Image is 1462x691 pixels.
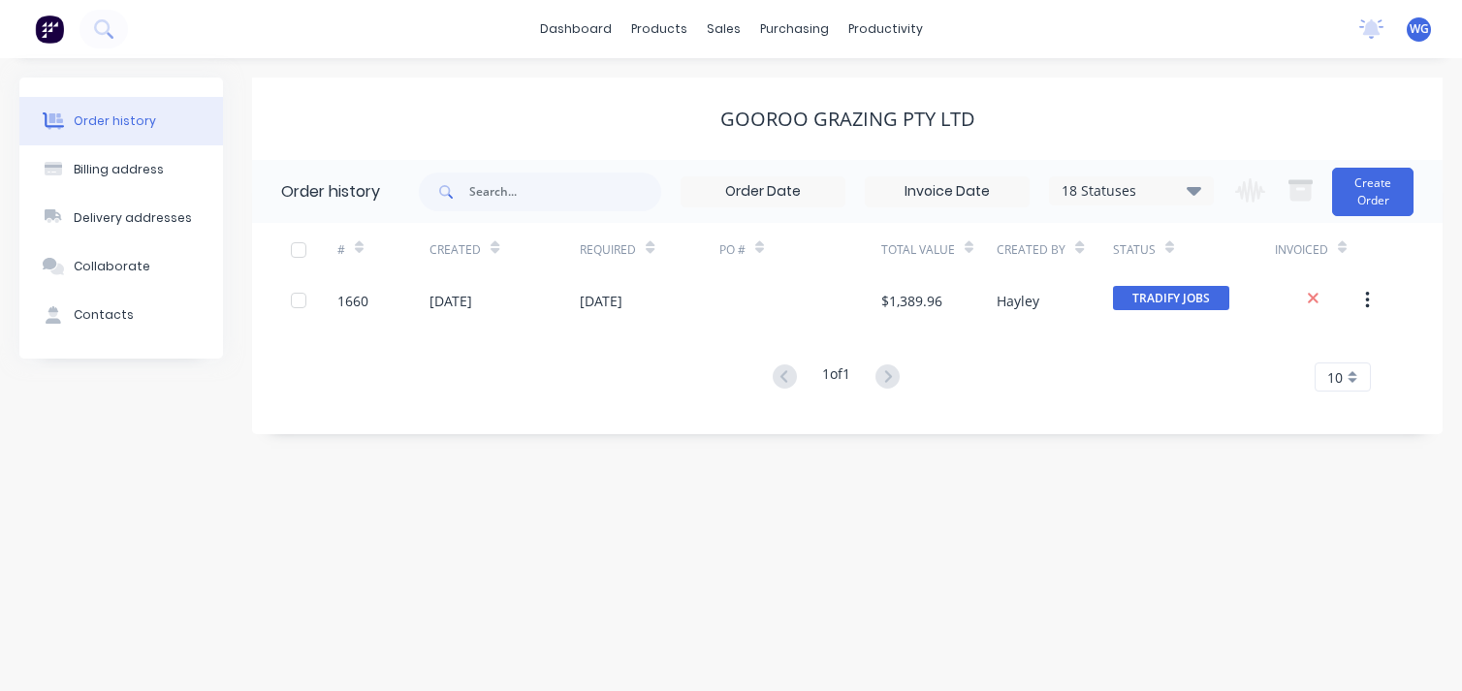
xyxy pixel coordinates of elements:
[822,363,850,392] div: 1 of 1
[750,15,839,44] div: purchasing
[682,177,844,206] input: Order Date
[19,291,223,339] button: Contacts
[429,291,472,311] div: [DATE]
[337,223,430,276] div: #
[1113,223,1275,276] div: Status
[997,291,1039,311] div: Hayley
[19,194,223,242] button: Delivery addresses
[839,15,933,44] div: productivity
[1332,168,1414,216] button: Create Order
[1327,367,1343,388] span: 10
[720,108,975,131] div: Gooroo Grazing Pty Ltd
[74,161,164,178] div: Billing address
[881,223,997,276] div: Total Value
[719,223,881,276] div: PO #
[74,258,150,275] div: Collaborate
[469,173,661,211] input: Search...
[697,15,750,44] div: sales
[337,241,345,259] div: #
[1410,20,1429,38] span: WG
[74,112,156,130] div: Order history
[337,291,368,311] div: 1660
[881,291,942,311] div: $1,389.96
[19,242,223,291] button: Collaborate
[580,241,636,259] div: Required
[580,291,622,311] div: [DATE]
[1050,180,1213,202] div: 18 Statuses
[1113,286,1229,310] span: TRADIFY JOBS
[1275,223,1368,276] div: Invoiced
[866,177,1029,206] input: Invoice Date
[74,209,192,227] div: Delivery addresses
[429,223,580,276] div: Created
[74,306,134,324] div: Contacts
[580,223,718,276] div: Required
[429,241,481,259] div: Created
[881,241,955,259] div: Total Value
[621,15,697,44] div: products
[719,241,746,259] div: PO #
[19,97,223,145] button: Order history
[19,145,223,194] button: Billing address
[35,15,64,44] img: Factory
[997,223,1112,276] div: Created By
[530,15,621,44] a: dashboard
[1275,241,1328,259] div: Invoiced
[997,241,1065,259] div: Created By
[1113,241,1156,259] div: Status
[281,180,380,204] div: Order history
